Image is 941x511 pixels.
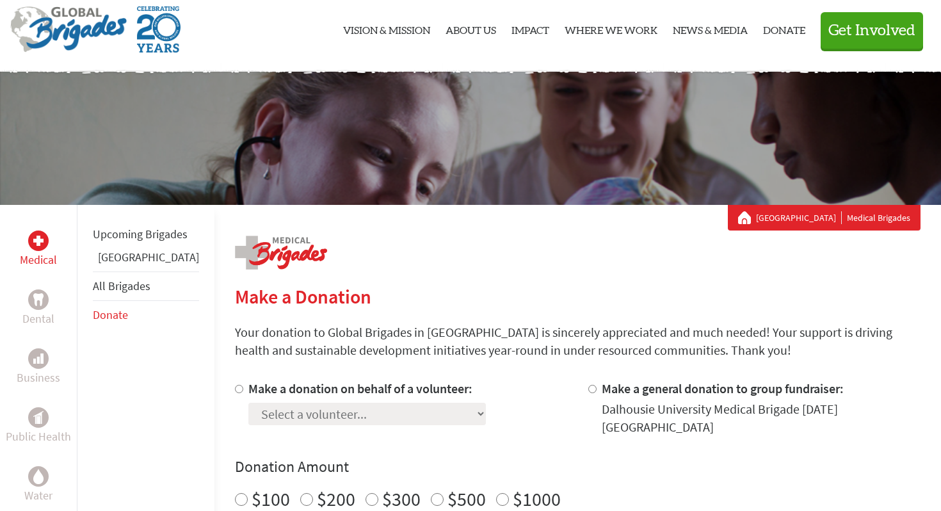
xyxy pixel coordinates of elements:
img: Global Brigades Logo [10,6,127,53]
p: Dental [22,310,54,328]
div: Business [28,348,49,369]
li: Upcoming Brigades [93,220,199,248]
label: $100 [252,487,290,511]
p: Your donation to Global Brigades in [GEOGRAPHIC_DATA] is sincerely appreciated and much needed! Y... [235,323,921,359]
p: Business [17,369,60,387]
a: All Brigades [93,279,150,293]
a: Donate [93,307,128,322]
span: Get Involved [828,23,915,38]
div: Water [28,466,49,487]
li: Ghana [93,248,199,272]
div: Medical [28,231,49,251]
a: DentalDental [22,289,54,328]
a: MedicalMedical [20,231,57,269]
div: Dental [28,289,49,310]
div: Medical Brigades [738,211,910,224]
label: $1000 [513,487,561,511]
p: Water [24,487,52,505]
label: $500 [447,487,486,511]
h4: Donation Amount [235,457,921,477]
a: Public HealthPublic Health [6,407,71,446]
img: Global Brigades Celebrating 20 Years [137,6,181,53]
img: Water [33,469,44,483]
li: Donate [93,301,199,329]
img: Dental [33,293,44,305]
img: Business [33,353,44,364]
label: $200 [317,487,355,511]
h2: Make a Donation [235,285,921,308]
div: Public Health [28,407,49,428]
a: Upcoming Brigades [93,227,188,241]
img: Medical [33,236,44,246]
a: WaterWater [24,466,52,505]
p: Medical [20,251,57,269]
label: Make a donation on behalf of a volunteer: [248,380,472,396]
button: Get Involved [821,12,923,49]
div: Dalhousie University Medical Brigade [DATE] [GEOGRAPHIC_DATA] [602,400,921,436]
li: All Brigades [93,272,199,301]
label: Make a general donation to group fundraiser: [602,380,844,396]
a: BusinessBusiness [17,348,60,387]
p: Public Health [6,428,71,446]
img: Public Health [33,411,44,424]
a: [GEOGRAPHIC_DATA] [756,211,842,224]
a: [GEOGRAPHIC_DATA] [98,250,199,264]
label: $300 [382,487,421,511]
img: logo-medical.png [235,236,327,270]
